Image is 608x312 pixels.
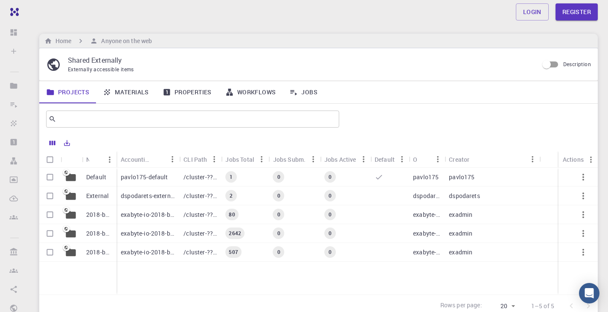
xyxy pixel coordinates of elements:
[156,81,218,103] a: Properties
[563,151,584,168] div: Actions
[395,152,409,166] button: Menu
[39,81,96,103] a: Projects
[440,301,482,311] p: Rows per page:
[449,210,472,219] p: exadmin
[121,192,175,200] p: dspodarets-external
[183,210,217,219] p: /cluster-???-share/groups/exabyte-io/exabyte-io-2018-bg-study-phase-i-ph
[579,283,599,303] div: Open Intercom Messenger
[60,136,74,150] button: Export
[325,230,335,237] span: 0
[121,173,168,181] p: pavlo175-default
[413,192,440,200] p: dspodarets
[7,8,19,16] img: logo
[218,81,283,103] a: Workflows
[121,151,152,168] div: Accounting slug
[269,151,320,168] div: Jobs Subm.
[86,173,106,181] p: Default
[68,55,532,65] p: Shared Externally
[43,36,154,46] nav: breadcrumb
[274,248,284,256] span: 0
[274,173,284,181] span: 0
[98,36,152,46] h6: Anyone on the web
[324,151,356,168] div: Jobs Active
[45,136,60,150] button: Columns
[183,248,217,257] p: /cluster-???-share/groups/exabyte-io/exabyte-io-2018-bg-study-phase-i
[152,152,166,166] button: Sort
[325,173,335,181] span: 0
[584,153,598,166] button: Menu
[325,248,335,256] span: 0
[89,153,103,166] button: Sort
[320,151,370,168] div: Jobs Active
[86,229,112,238] p: 2018-bg-study-phase-III
[86,151,89,168] div: Name
[325,211,335,218] span: 0
[370,151,409,168] div: Default
[449,151,469,168] div: Creator
[409,151,445,168] div: Owner
[226,192,236,199] span: 2
[183,151,207,168] div: CLI Path
[166,152,179,166] button: Menu
[221,151,268,168] div: Jobs Total
[413,173,439,181] p: pavlo175
[449,229,472,238] p: exadmin
[449,248,472,257] p: exadmin
[274,211,284,218] span: 0
[225,230,244,237] span: 2642
[431,152,445,166] button: Menu
[121,229,175,238] p: exabyte-io-2018-bg-study-phase-iii
[121,248,175,257] p: exabyte-io-2018-bg-study-phase-i
[207,152,221,166] button: Menu
[225,211,238,218] span: 80
[225,248,241,256] span: 507
[556,3,598,20] a: Register
[526,152,539,166] button: Menu
[225,151,254,168] div: Jobs Total
[116,151,179,168] div: Accounting slug
[357,152,370,166] button: Menu
[274,230,284,237] span: 0
[469,152,483,166] button: Sort
[183,192,217,200] p: /cluster-???-home/dspodarets/dspodarets-external
[413,151,417,168] div: Owner
[179,151,221,168] div: CLI Path
[325,192,335,199] span: 0
[306,152,320,166] button: Menu
[82,151,116,168] div: Name
[417,152,431,166] button: Sort
[449,192,480,200] p: dspodarets
[273,151,306,168] div: Jobs Subm.
[445,151,539,168] div: Creator
[274,192,284,199] span: 0
[413,210,440,219] p: exabyte-io
[226,173,236,181] span: 1
[183,229,217,238] p: /cluster-???-share/groups/exabyte-io/exabyte-io-2018-bg-study-phase-iii
[52,36,71,46] h6: Home
[86,192,109,200] p: External
[563,61,591,67] span: Description
[413,229,440,238] p: exabyte-io
[516,3,549,20] a: Login
[559,151,598,168] div: Actions
[531,302,554,310] p: 1–5 of 5
[86,210,112,219] p: 2018-bg-study-phase-i-ph
[449,173,474,181] p: pavlo175
[413,248,440,257] p: exabyte-io
[86,248,112,257] p: 2018-bg-study-phase-I
[103,153,116,166] button: Menu
[96,81,156,103] a: Materials
[121,210,175,219] p: exabyte-io-2018-bg-study-phase-i-ph
[68,66,134,73] span: Externally accessible items
[255,152,269,166] button: Menu
[61,151,82,168] div: Icon
[183,173,217,181] p: /cluster-???-home/pavlo175/pavlo175-default
[282,81,324,103] a: Jobs
[375,151,395,168] div: Default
